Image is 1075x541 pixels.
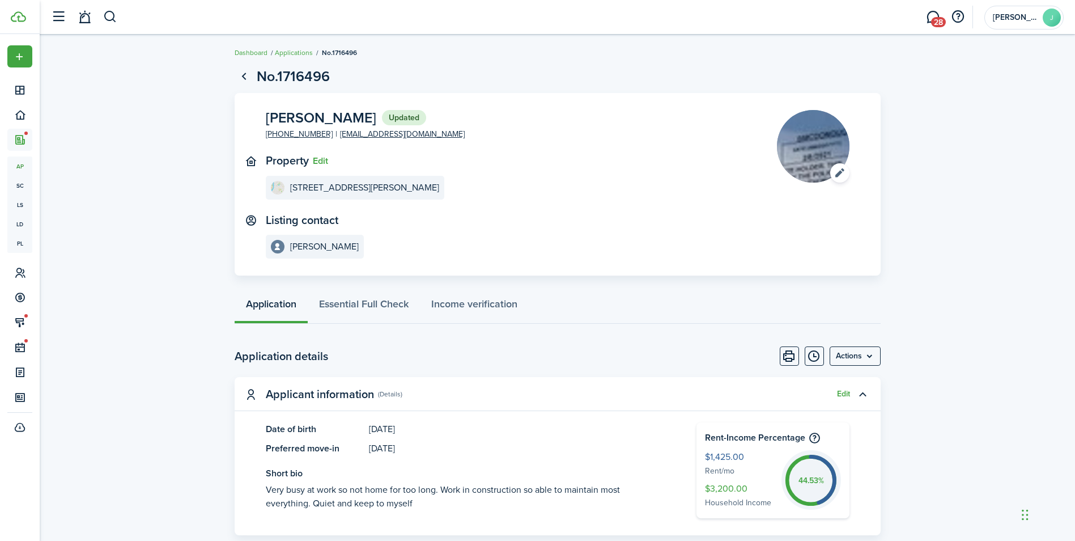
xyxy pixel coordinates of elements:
[369,442,662,455] panel-main-description: [DATE]
[777,110,849,183] button: Open menu
[266,467,662,480] panel-main-title: Short bio
[922,3,944,32] a: Messaging
[266,483,662,510] see-more: Very busy at work so not home for too long. Work in construction so able to maintain most everyth...
[257,66,330,87] h1: No.1716496
[853,384,872,404] button: Toggle accordion
[705,431,841,445] h4: Rent-Income Percentage
[340,128,465,140] a: [EMAIL_ADDRESS][DOMAIN_NAME]
[74,3,95,32] a: Notifications
[805,346,824,366] button: Timeline
[235,348,328,365] h2: Application details
[48,6,69,28] button: Open sidebar
[378,389,402,399] panel-main-subtitle: (Details)
[369,422,662,436] panel-main-description: [DATE]
[275,48,313,58] a: Applications
[290,242,359,252] e-details-info-title: [PERSON_NAME]
[777,110,849,183] img: Picture
[7,45,32,67] button: Open menu
[993,14,1038,22] span: Jennifer
[7,195,32,214] a: ls
[382,110,426,126] status: Updated
[266,422,364,436] panel-main-title: Date of birth
[7,234,32,253] a: pl
[931,17,946,27] span: 28
[266,111,376,125] span: [PERSON_NAME]
[235,48,267,58] a: Dashboard
[266,214,338,227] text-item: Listing contact
[780,346,799,366] button: Print
[705,465,776,478] span: Rent/mo
[266,388,374,401] panel-main-title: Applicant information
[313,156,328,166] button: Edit
[420,290,529,324] a: Income verification
[948,7,967,27] button: Open resource center
[1022,498,1029,532] div: Drag
[7,157,32,176] a: ap
[322,48,357,58] span: No.1716496
[266,154,309,167] text-item: Property
[705,497,776,510] span: Household Income
[7,214,32,234] a: ld
[266,128,333,140] a: [PHONE_NUMBER]
[837,390,850,399] button: Edit
[266,442,364,455] panel-main-title: Preferred move-in
[705,482,776,497] span: $3,200.00
[290,183,439,193] e-details-info-title: [STREET_ADDRESS][PERSON_NAME]
[1018,487,1075,541] iframe: Chat Widget
[271,181,284,195] img: 61 Vandenburgh Ave
[830,346,881,366] menu-btn: Actions
[235,422,881,535] panel-main-body: Toggle accordion
[830,346,881,366] button: Open menu
[7,176,32,195] a: sc
[1043,9,1061,27] avatar-text: J
[11,11,26,22] img: TenantCloud
[103,7,117,27] button: Search
[235,67,254,86] a: Go back
[705,450,776,465] span: $1,425.00
[308,290,420,324] a: Essential Full Check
